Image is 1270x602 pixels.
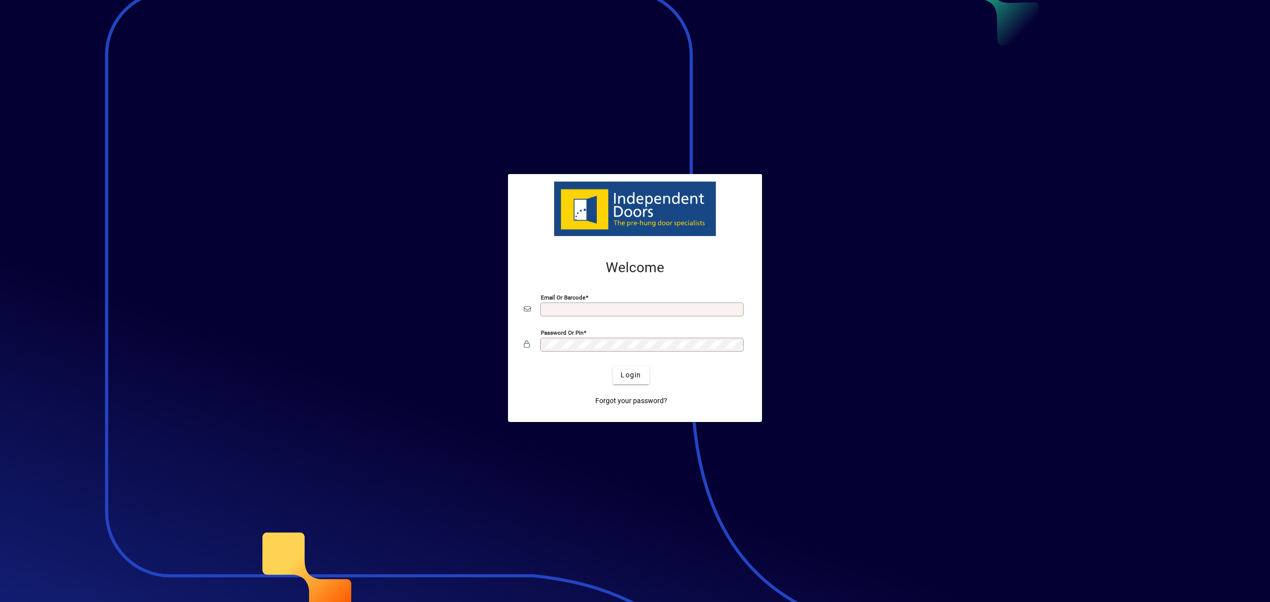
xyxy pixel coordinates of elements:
mat-label: Password or Pin [541,329,583,336]
mat-label: Email or Barcode [541,294,585,301]
span: Login [621,370,641,380]
span: Forgot your password? [595,396,667,406]
a: Forgot your password? [591,392,671,410]
h2: Welcome [524,259,746,276]
button: Login [613,366,649,384]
